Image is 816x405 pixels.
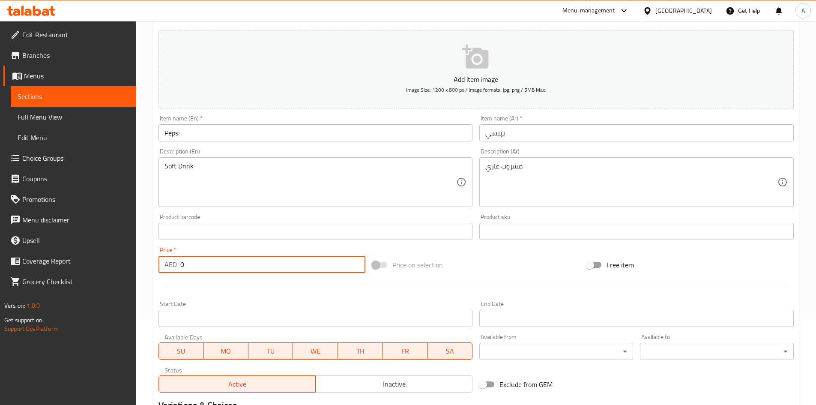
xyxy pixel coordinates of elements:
span: MO [207,345,245,357]
span: SA [431,345,469,357]
div: [GEOGRAPHIC_DATA] [655,6,712,15]
p: Add item image [172,74,780,84]
span: Menu disclaimer [22,215,129,225]
a: Choice Groups [3,148,136,168]
span: Get support on: [4,315,44,326]
div: Menu-management [562,6,615,16]
button: SA [428,342,473,360]
button: TH [338,342,383,360]
span: Branches [22,50,129,60]
button: FR [383,342,428,360]
span: Menus [24,71,129,81]
h2: Create new item [158,10,794,23]
span: Edit Menu [18,132,129,143]
span: Active [162,378,312,390]
span: TU [252,345,290,357]
a: Full Menu View [11,107,136,127]
a: Support.OpsPlatform [4,323,59,334]
a: Upsell [3,230,136,251]
span: WE [296,345,335,357]
span: Version: [4,300,25,311]
input: Enter name En [158,124,473,141]
span: Inactive [319,378,469,390]
div: ​ [479,343,633,360]
span: Promotions [22,194,129,204]
span: Image Size: 1200 x 800 px / Image formats: jpg, png / 5MB Max. [406,85,546,95]
span: SU [162,345,200,357]
span: Choice Groups [22,153,129,163]
a: Menus [3,66,136,86]
span: Coverage Report [22,256,129,266]
button: WE [293,342,338,360]
button: TU [248,342,293,360]
span: Upsell [22,235,129,246]
input: Please enter price [180,256,366,273]
a: Grocery Checklist [3,271,136,292]
span: Free item [607,260,634,270]
button: SU [158,342,204,360]
p: AED [164,259,177,270]
span: Grocery Checklist [22,276,129,287]
span: Full Menu View [18,112,129,122]
a: Branches [3,45,136,66]
span: Sections [18,91,129,102]
div: ​ [640,343,794,360]
a: Edit Menu [11,127,136,148]
span: Coupons [22,174,129,184]
span: 1.0.0 [27,300,40,311]
span: Price on selection [392,260,443,270]
button: Inactive [315,375,472,393]
textarea: Soft Drink [164,162,457,203]
textarea: مشروب غازي [485,162,777,203]
input: Please enter product barcode [158,223,473,240]
button: MO [203,342,248,360]
a: Edit Restaurant [3,24,136,45]
a: Coupons [3,168,136,189]
a: Coverage Report [3,251,136,271]
span: A [801,6,805,15]
a: Sections [11,86,136,107]
button: Add item imageImage Size: 1200 x 800 px / Image formats: jpg, png / 5MB Max. [158,30,794,108]
input: Please enter product sku [479,223,794,240]
span: Exclude from GEM [499,379,553,390]
a: Menu disclaimer [3,210,136,230]
input: Enter name Ar [479,124,794,141]
span: Edit Restaurant [22,30,129,40]
a: Promotions [3,189,136,210]
span: TH [341,345,380,357]
button: Active [158,375,316,393]
span: FR [386,345,424,357]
